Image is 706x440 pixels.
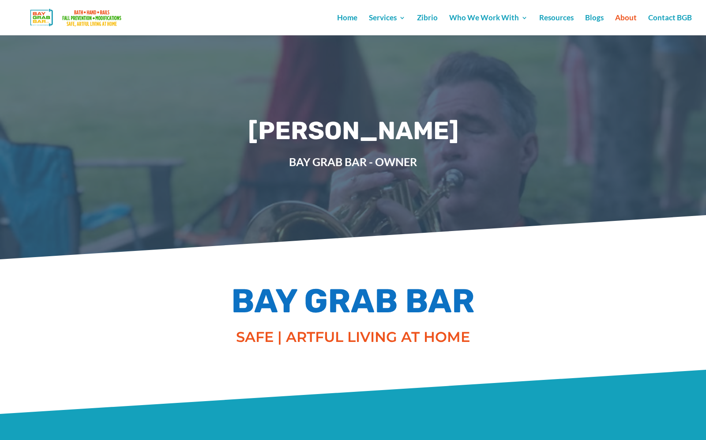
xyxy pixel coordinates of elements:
[585,15,604,35] a: Blogs
[71,280,635,327] h1: BAY GRAB BAR
[221,326,485,348] p: SAFE | ARTFUL LIVING AT HOME
[15,6,139,29] img: Bay Grab Bar
[539,15,574,35] a: Resources
[449,15,528,35] a: Who We Work With
[181,154,525,171] span: BAY GRAB BAR - OWNER
[181,112,525,154] h1: [PERSON_NAME]
[337,15,357,35] a: Home
[615,15,637,35] a: About
[417,15,438,35] a: Zibrio
[369,15,406,35] a: Services
[648,15,692,35] a: Contact BGB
